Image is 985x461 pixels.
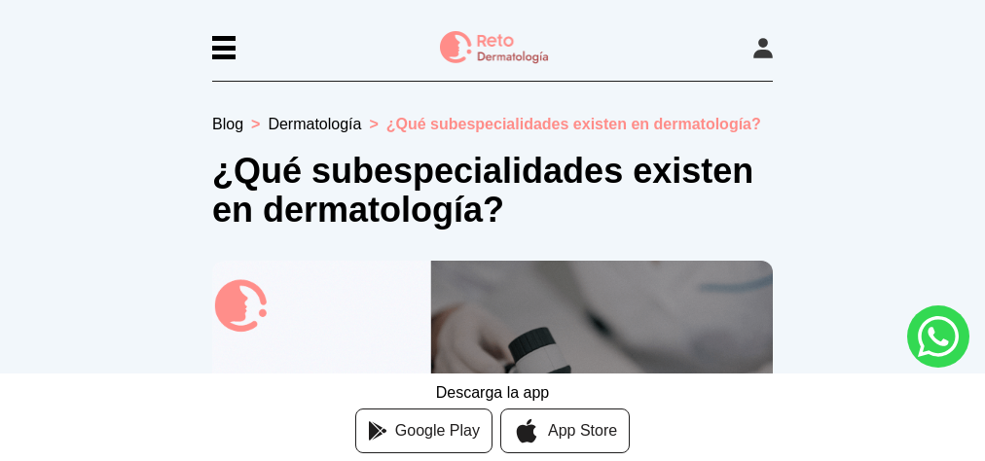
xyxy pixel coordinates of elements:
[548,419,617,443] span: App Store
[436,377,550,401] div: Descarga la app
[212,152,773,230] h1: ¿Qué subespecialidades existen en dermatología?
[907,305,969,368] a: whatsapp button
[395,419,480,443] span: Google Play
[386,116,761,132] span: ¿Qué subespecialidades existen en dermatología?
[440,31,549,65] img: logo Reto dermatología
[268,116,361,132] a: Dermatología
[355,408,492,453] a: Google Play
[369,116,378,132] span: >
[500,408,630,453] a: App Store
[212,116,243,132] a: Blog
[251,116,260,132] span: >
